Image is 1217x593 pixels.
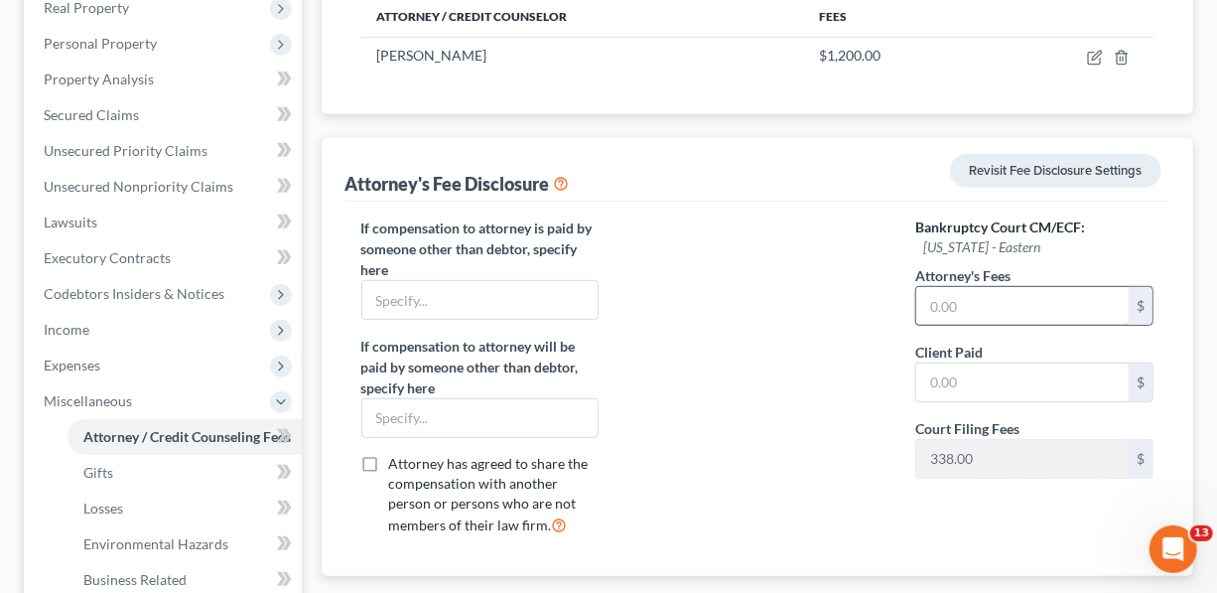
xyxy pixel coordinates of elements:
span: Codebtors Insiders & Notices [44,285,224,302]
label: If compensation to attorney is paid by someone other than debtor, specify here [361,218,599,280]
span: Gifts [83,464,113,481]
label: If compensation to attorney will be paid by someone other than debtor, specify here [361,336,599,398]
a: Revisit Fee Disclosure Settings [950,154,1161,188]
span: Lawsuits [44,214,97,230]
div: $ [1129,440,1152,478]
a: Environmental Hazards [68,526,302,562]
a: Lawsuits [28,205,302,240]
span: $1,200.00 [820,47,881,64]
span: Attorney / Credit Counselor [377,9,568,24]
span: Miscellaneous [44,392,132,409]
a: Unsecured Nonpriority Claims [28,169,302,205]
span: [PERSON_NAME] [377,47,487,64]
span: Personal Property [44,35,157,52]
a: Gifts [68,455,302,491]
span: Unsecured Nonpriority Claims [44,178,233,195]
span: Attorney has agreed to share the compensation with another person or persons who are not members ... [389,455,589,533]
a: Attorney / Credit Counseling Fees [68,419,302,455]
span: Attorney / Credit Counseling Fees [83,428,291,445]
span: Environmental Hazards [83,535,228,552]
label: Attorney's Fees [915,265,1011,286]
span: Fees [820,9,848,24]
a: Losses [68,491,302,526]
span: Expenses [44,357,100,373]
a: Property Analysis [28,62,302,97]
input: Specify... [362,399,598,437]
div: Attorney's Fee Disclosure [345,172,570,196]
span: Secured Claims [44,106,139,123]
div: $ [1129,364,1152,401]
input: Specify... [362,281,598,319]
span: Property Analysis [44,71,154,87]
label: Client Paid [915,342,983,363]
input: 0.00 [916,364,1129,401]
h6: Bankruptcy Court CM/ECF: [915,218,1152,257]
label: Court Filing Fees [915,418,1019,439]
span: Business Related [83,571,187,588]
div: $ [1129,287,1152,325]
a: Executory Contracts [28,240,302,276]
span: Unsecured Priority Claims [44,142,207,159]
span: Executory Contracts [44,249,171,266]
a: Unsecured Priority Claims [28,133,302,169]
a: Secured Claims [28,97,302,133]
iframe: Intercom live chat [1149,525,1197,573]
span: [US_STATE] - Eastern [923,238,1040,255]
span: Income [44,321,89,338]
span: 13 [1190,525,1213,541]
span: Losses [83,500,123,517]
input: 0.00 [916,440,1129,478]
input: 0.00 [916,287,1129,325]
